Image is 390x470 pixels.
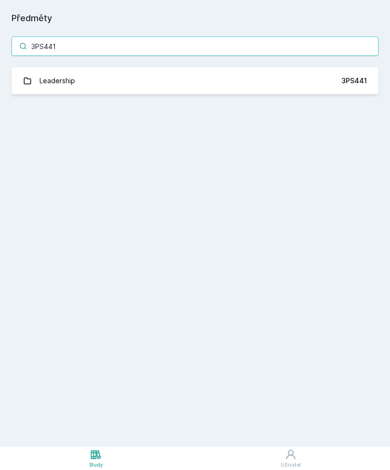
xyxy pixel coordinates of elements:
[341,76,367,86] div: 3PS441
[89,461,103,469] div: Study
[12,12,378,25] h1: Předměty
[12,37,378,56] input: Název nebo ident předmětu…
[281,461,301,469] div: Uživatel
[39,71,75,90] div: Leadership
[12,67,378,94] a: Leadership 3PS441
